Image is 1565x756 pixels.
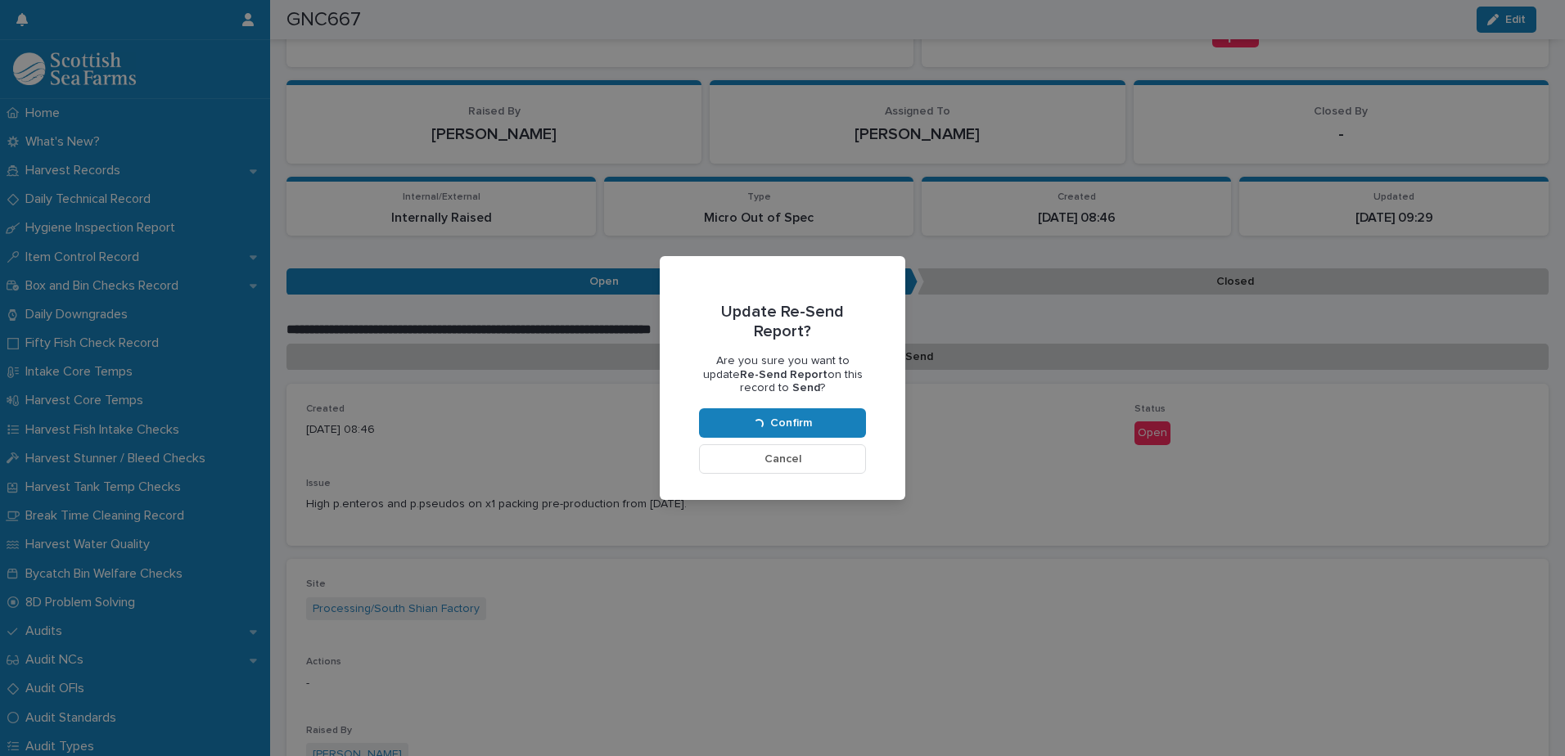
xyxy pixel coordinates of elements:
p: Are you sure you want to update on this record to ? [699,354,866,395]
span: Confirm [770,417,812,429]
p: Update Re-Send Report? [699,302,866,341]
button: Confirm [699,408,866,438]
b: Re-Send Report [740,369,828,380]
b: Send [792,382,820,394]
span: Cancel [764,453,801,465]
button: Cancel [699,444,866,474]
